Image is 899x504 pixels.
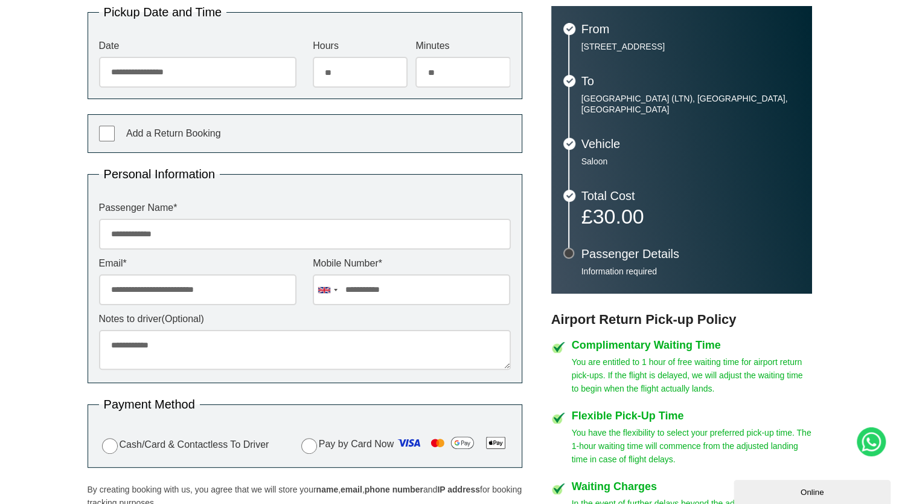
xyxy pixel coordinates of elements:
[99,398,200,410] legend: Payment Method
[313,259,510,268] label: Mobile Number
[99,436,269,454] label: Cash/Card & Contactless To Driver
[734,477,893,504] iframe: chat widget
[581,41,800,52] p: [STREET_ADDRESS]
[99,314,511,324] label: Notes to driver
[592,205,644,228] span: 30.00
[581,266,800,277] p: Information required
[301,438,317,454] input: Pay by Card Now
[581,138,800,150] h3: Vehicle
[126,128,221,138] span: Add a Return Booking
[551,312,812,328] h3: Airport Return Pick-up Policy
[581,208,800,225] p: £
[581,190,800,202] h3: Total Cost
[572,426,812,466] p: You have the flexibility to select your preferred pick-up time. The 1-hour waiting time will comm...
[581,156,800,167] p: Saloon
[437,485,480,494] strong: IP address
[162,314,204,324] span: (Optional)
[415,41,510,51] label: Minutes
[99,259,296,268] label: Email
[313,41,408,51] label: Hours
[99,6,227,18] legend: Pickup Date and Time
[102,438,118,454] input: Cash/Card & Contactless To Driver
[572,410,812,421] h4: Flexible Pick-Up Time
[341,485,362,494] strong: email
[99,126,115,141] input: Add a Return Booking
[572,355,812,395] p: You are entitled to 1 hour of free waiting time for airport return pick-ups. If the flight is del...
[99,203,511,213] label: Passenger Name
[365,485,423,494] strong: phone number
[572,340,812,351] h4: Complimentary Waiting Time
[581,93,800,115] p: [GEOGRAPHIC_DATA] (LTN), [GEOGRAPHIC_DATA], [GEOGRAPHIC_DATA]
[572,481,812,492] h4: Waiting Charges
[313,275,341,305] div: United Kingdom: +44
[99,168,220,180] legend: Personal Information
[581,23,800,35] h3: From
[99,41,296,51] label: Date
[298,433,511,456] label: Pay by Card Now
[316,485,338,494] strong: name
[581,75,800,87] h3: To
[581,248,800,260] h3: Passenger Details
